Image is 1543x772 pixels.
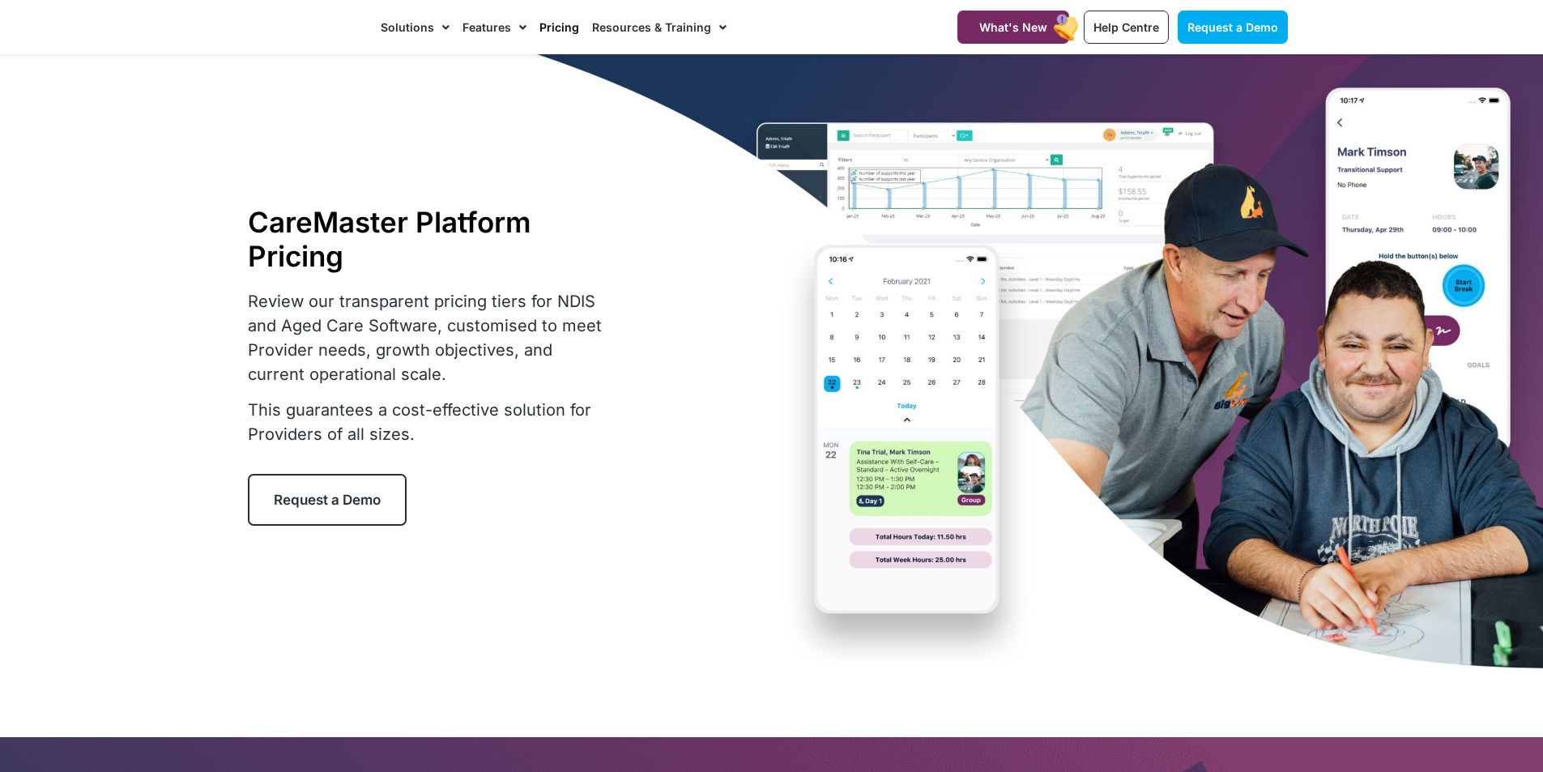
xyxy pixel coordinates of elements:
span: Request a Demo [1187,20,1278,34]
span: What's New [979,20,1047,34]
span: Help Centre [1093,20,1159,34]
img: CareMaster Logo [256,15,365,40]
h1: CareMaster Platform Pricing [248,205,612,273]
span: Request a Demo [274,492,381,508]
a: Request a Demo [1178,11,1288,44]
p: Review our transparent pricing tiers for NDIS and Aged Care Software, customised to meet Provider... [248,289,612,386]
a: What's New [957,11,1069,44]
a: Request a Demo [248,474,407,526]
p: This guarantees a cost-effective solution for Providers of all sizes. [248,398,612,446]
a: Help Centre [1084,11,1169,44]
